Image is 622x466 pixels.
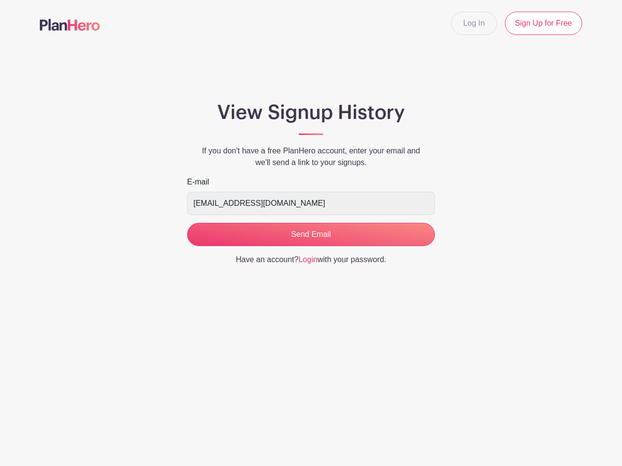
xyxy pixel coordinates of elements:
p: If you don't have a free PlanHero account, enter your email and we'll send a link to your signups. [187,145,435,168]
img: logo-507f7623f17ff9eddc593b1ce0a138ce2505c220e1c5a4e2b4648c50719b7d32.svg [40,19,100,31]
p: Have an account? with your password. [187,254,435,266]
h1: View Signup History [187,101,435,124]
label: E-mail [187,176,209,188]
input: Send Email [187,223,435,246]
input: e.g. julie@eventco.com [187,192,435,215]
a: Sign Up for Free [505,12,582,35]
a: Log In [451,12,497,35]
a: Login [298,255,317,264]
